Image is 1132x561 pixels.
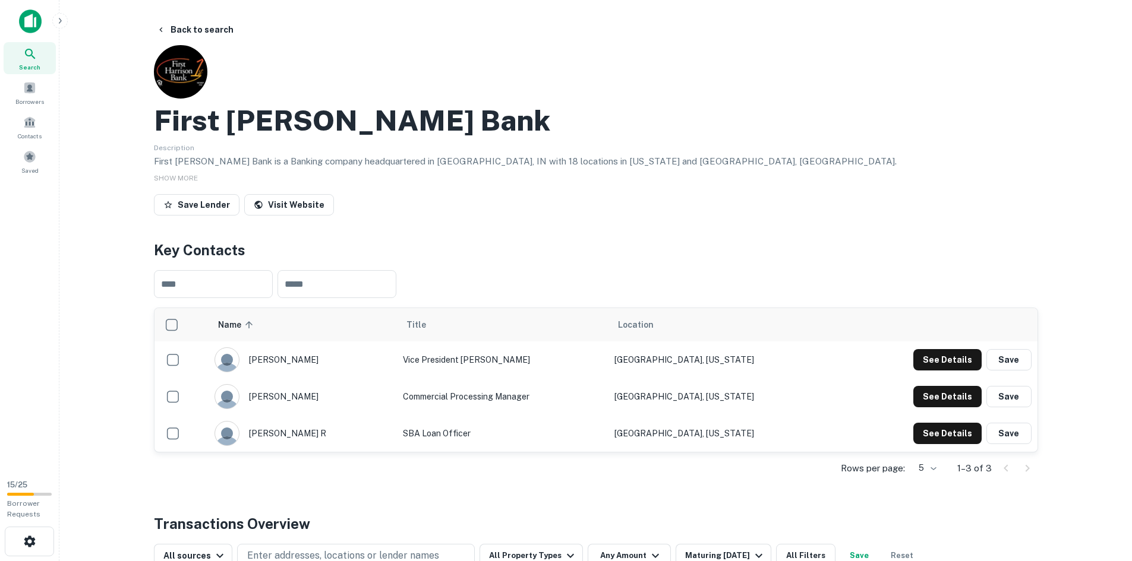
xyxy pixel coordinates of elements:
[15,97,44,106] span: Borrowers
[154,103,550,138] h2: First [PERSON_NAME] Bank
[841,461,905,476] p: Rows per page:
[986,423,1032,444] button: Save
[4,111,56,143] a: Contacts
[154,513,310,534] h4: Transactions Overview
[608,378,839,415] td: [GEOGRAPHIC_DATA], [US_STATE]
[154,174,198,182] span: SHOW MORE
[608,308,839,341] th: Location
[19,62,40,72] span: Search
[154,144,194,152] span: Description
[215,384,391,409] div: [PERSON_NAME]
[986,349,1032,370] button: Save
[397,341,608,378] td: Vice President [PERSON_NAME]
[4,77,56,109] a: Borrowers
[397,378,608,415] td: Commercial Processing Manager
[913,349,982,370] button: See Details
[1073,466,1132,523] iframe: Chat Widget
[21,166,39,175] span: Saved
[618,318,654,332] span: Location
[4,42,56,74] a: Search
[4,145,56,178] a: Saved
[244,194,334,215] a: Visit Website
[215,421,391,446] div: [PERSON_NAME] r
[218,318,257,332] span: Name
[154,308,1038,452] div: scrollable content
[215,347,391,372] div: [PERSON_NAME]
[608,415,839,452] td: [GEOGRAPHIC_DATA], [US_STATE]
[209,308,397,341] th: Name
[19,9,42,33] img: capitalize-icon.png
[406,318,442,332] span: Title
[910,459,938,477] div: 5
[397,308,608,341] th: Title
[608,341,839,378] td: [GEOGRAPHIC_DATA], [US_STATE]
[154,239,1038,261] h4: Key Contacts
[154,154,1038,169] p: First [PERSON_NAME] Bank is a Banking company headquartered in [GEOGRAPHIC_DATA], IN with 18 loca...
[986,386,1032,407] button: Save
[7,499,40,518] span: Borrower Requests
[215,348,239,372] img: 9c8pery4andzj6ohjkjp54ma2
[18,131,42,141] span: Contacts
[154,194,239,215] button: Save Lender
[913,386,982,407] button: See Details
[7,480,27,489] span: 15 / 25
[913,423,982,444] button: See Details
[397,415,608,452] td: SBA Loan Officer
[957,461,992,476] p: 1–3 of 3
[152,19,238,40] button: Back to search
[215,421,239,445] img: 9c8pery4andzj6ohjkjp54ma2
[215,385,239,408] img: 9c8pery4andzj6ohjkjp54ma2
